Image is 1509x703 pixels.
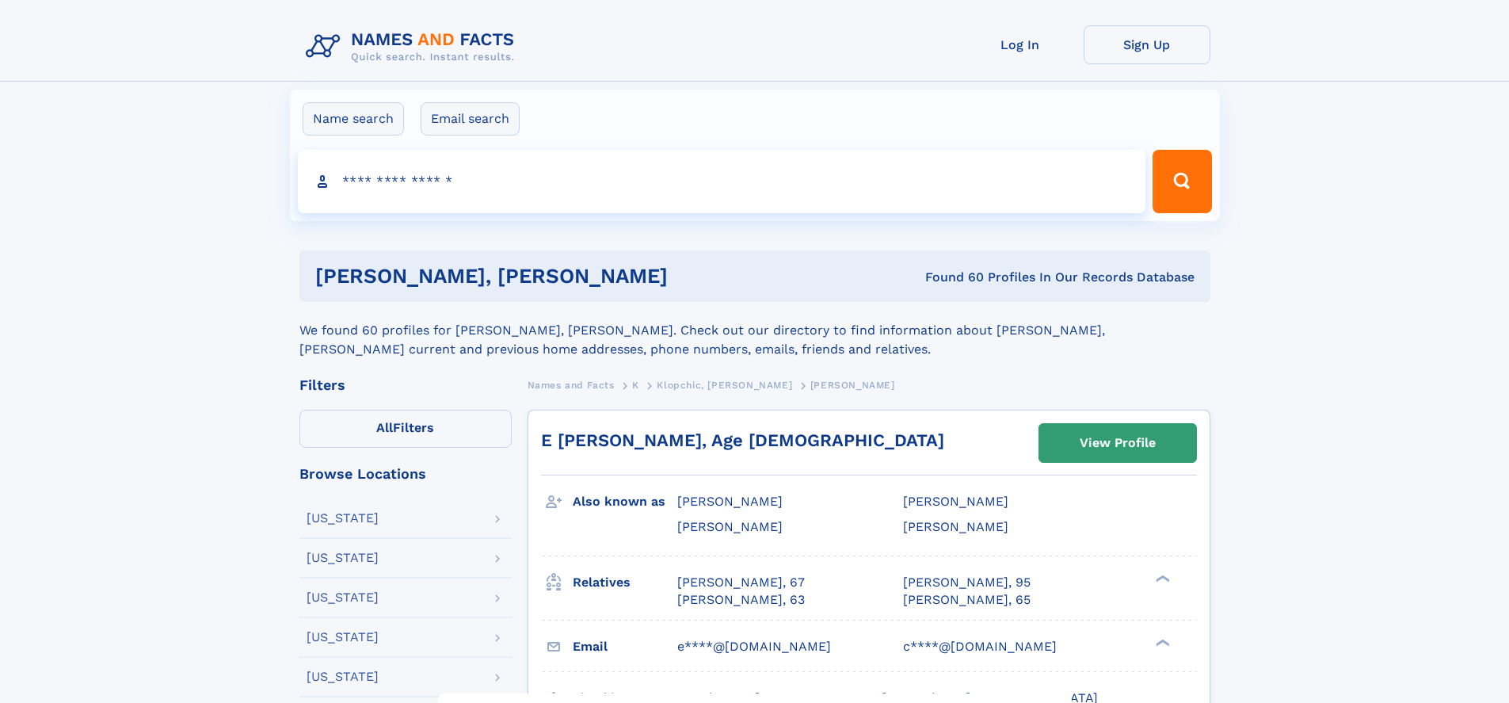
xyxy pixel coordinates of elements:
[903,494,1008,509] span: [PERSON_NAME]
[903,591,1031,609] a: [PERSON_NAME], 65
[315,266,797,286] h1: [PERSON_NAME], [PERSON_NAME]
[796,269,1195,286] div: Found 60 Profiles In Our Records Database
[677,494,783,509] span: [PERSON_NAME]
[677,519,783,534] span: [PERSON_NAME]
[307,591,379,604] div: [US_STATE]
[307,512,379,525] div: [US_STATE]
[421,102,520,136] label: Email search
[573,569,677,596] h3: Relatives
[299,467,512,481] div: Browse Locations
[677,591,805,609] a: [PERSON_NAME], 63
[677,574,805,591] a: [PERSON_NAME], 67
[573,488,677,515] h3: Also known as
[307,671,379,683] div: [US_STATE]
[299,302,1210,359] div: We found 60 profiles for [PERSON_NAME], [PERSON_NAME]. Check out our directory to find informatio...
[299,25,528,68] img: Logo Names and Facts
[1080,425,1156,461] div: View Profile
[1084,25,1210,64] a: Sign Up
[573,633,677,660] h3: Email
[632,380,639,391] span: K
[1153,150,1211,213] button: Search Button
[307,552,379,564] div: [US_STATE]
[903,574,1031,591] a: [PERSON_NAME], 95
[307,631,379,644] div: [US_STATE]
[657,375,792,395] a: Klopchic, [PERSON_NAME]
[1039,424,1196,462] a: View Profile
[657,380,792,391] span: Klopchic, [PERSON_NAME]
[1152,637,1171,648] div: ❯
[903,519,1008,534] span: [PERSON_NAME]
[298,150,1146,213] input: search input
[541,430,944,450] a: E [PERSON_NAME], Age [DEMOGRAPHIC_DATA]
[632,375,639,395] a: K
[299,410,512,448] label: Filters
[1152,573,1171,583] div: ❯
[528,375,615,395] a: Names and Facts
[376,420,393,435] span: All
[957,25,1084,64] a: Log In
[303,102,404,136] label: Name search
[810,380,895,391] span: [PERSON_NAME]
[299,378,512,392] div: Filters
